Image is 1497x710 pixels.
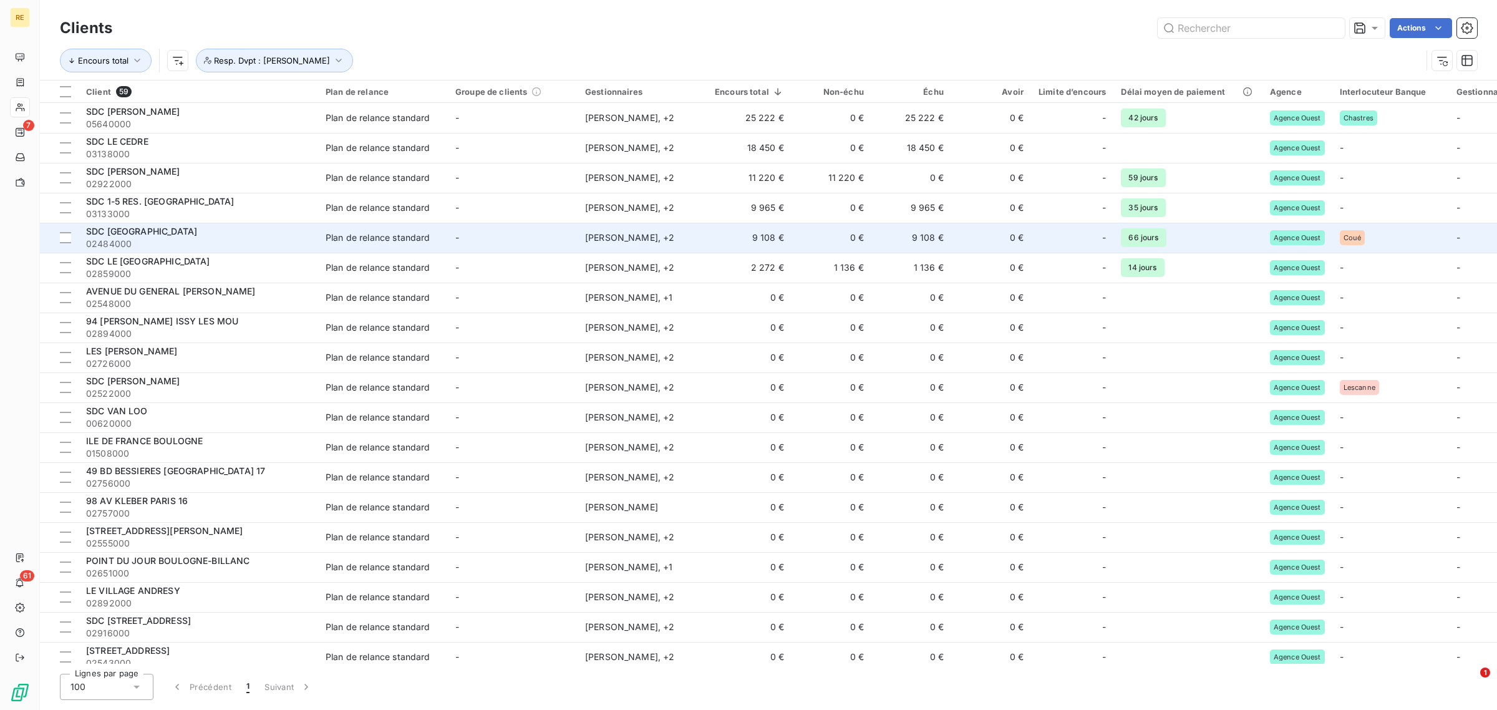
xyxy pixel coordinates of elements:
[1102,291,1106,304] span: -
[951,133,1031,163] td: 0 €
[326,261,430,274] div: Plan de relance standard
[326,501,430,513] div: Plan de relance standard
[871,343,951,372] td: 0 €
[585,172,700,184] div: [PERSON_NAME] , + 2
[326,621,430,633] div: Plan de relance standard
[1456,562,1460,572] span: -
[1102,381,1106,394] span: -
[455,532,459,542] span: -
[792,462,871,492] td: 0 €
[455,262,459,273] span: -
[871,582,951,612] td: 0 €
[1274,354,1321,361] span: Agence Ouest
[455,112,459,123] span: -
[86,106,180,117] span: SDC [PERSON_NAME]
[1102,351,1106,364] span: -
[1274,114,1321,122] span: Agence Ouest
[1344,234,1362,241] span: Coué
[1456,172,1460,183] span: -
[455,352,459,362] span: -
[196,49,353,72] button: Resp. Dvpt : [PERSON_NAME]
[792,642,871,672] td: 0 €
[871,223,951,253] td: 9 108 €
[1158,18,1345,38] input: Rechercher
[326,321,430,334] div: Plan de relance standard
[86,208,311,220] span: 03133000
[455,562,459,572] span: -
[86,238,311,250] span: 02484000
[1274,384,1321,391] span: Agence Ouest
[78,56,128,66] span: Encours total
[792,582,871,612] td: 0 €
[326,471,430,484] div: Plan de relance standard
[455,621,459,632] span: -
[585,321,700,334] div: [PERSON_NAME] , + 2
[1102,321,1106,334] span: -
[23,120,34,131] span: 7
[246,681,249,693] span: 1
[86,328,311,340] span: 02894000
[707,283,792,313] td: 0 €
[86,645,170,656] span: [STREET_ADDRESS]
[455,142,459,153] span: -
[792,253,871,283] td: 1 136 €
[1102,591,1106,603] span: -
[1102,651,1106,663] span: -
[1274,474,1321,481] span: Agence Ouest
[1340,442,1344,452] span: -
[1121,168,1165,187] span: 59 jours
[585,591,700,603] div: [PERSON_NAME] , + 2
[879,87,944,97] div: Échu
[86,226,197,236] span: SDC [GEOGRAPHIC_DATA]
[10,7,30,27] div: RE
[86,406,148,416] span: SDC VAN LOO
[1102,202,1106,214] span: -
[455,87,528,97] span: Groupe de clients
[1340,412,1344,422] span: -
[585,351,700,364] div: [PERSON_NAME] , + 2
[707,402,792,432] td: 0 €
[1121,109,1165,127] span: 42 jours
[1274,144,1321,152] span: Agence Ouest
[707,163,792,193] td: 11 220 €
[86,537,311,550] span: 02555000
[707,612,792,642] td: 0 €
[1274,503,1321,511] span: Agence Ouest
[707,372,792,402] td: 0 €
[86,555,250,566] span: POINT DU JOUR BOULOGNE-BILLANC
[1456,142,1460,153] span: -
[707,343,792,372] td: 0 €
[1340,202,1344,213] span: -
[455,172,459,183] span: -
[86,376,180,386] span: SDC [PERSON_NAME]
[60,17,112,39] h3: Clients
[86,465,265,476] span: 49 BD BESSIERES [GEOGRAPHIC_DATA] 17
[1340,292,1344,303] span: -
[1121,228,1166,247] span: 66 jours
[792,313,871,343] td: 0 €
[455,472,459,482] span: -
[871,372,951,402] td: 0 €
[86,118,311,130] span: 05640000
[951,642,1031,672] td: 0 €
[1344,114,1373,122] span: Chastres
[86,657,311,669] span: 02543000
[86,615,191,626] span: SDC [STREET_ADDRESS]
[86,477,311,490] span: 02756000
[1340,562,1344,572] span: -
[951,223,1031,253] td: 0 €
[585,142,700,154] div: [PERSON_NAME] , + 2
[455,591,459,602] span: -
[326,202,430,214] div: Plan de relance standard
[239,674,257,700] button: 1
[1340,621,1344,632] span: -
[792,522,871,552] td: 0 €
[86,166,180,177] span: SDC [PERSON_NAME]
[86,256,210,266] span: SDC LE [GEOGRAPHIC_DATA]
[1340,532,1344,542] span: -
[86,196,235,207] span: SDC 1-5 RES. [GEOGRAPHIC_DATA]
[792,372,871,402] td: 0 €
[1340,172,1344,183] span: -
[1102,441,1106,454] span: -
[585,441,700,454] div: [PERSON_NAME] , + 2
